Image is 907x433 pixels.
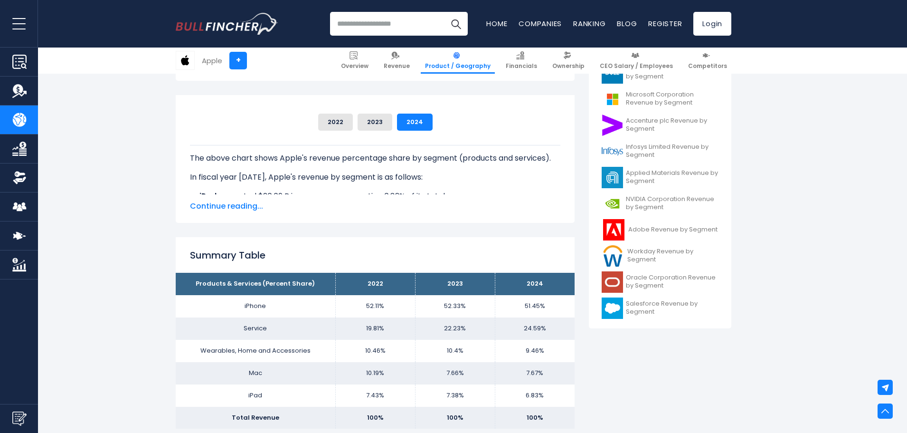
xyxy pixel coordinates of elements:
[415,340,495,362] td: 10.4%
[190,153,560,164] p: The above chart shows Apple's revenue percentage share by segment (products and services).
[337,48,373,74] a: Overview
[335,295,415,318] td: 52.11%
[626,300,718,316] span: Salesforce Revenue by Segment
[626,117,718,133] span: Accenture plc Revenue by Segment
[602,298,623,319] img: CRM logo
[190,248,560,262] h2: Summary Table
[495,407,575,429] td: 100%
[341,62,368,70] span: Overview
[573,19,605,29] a: Ranking
[596,295,724,321] a: Salesforce Revenue by Segment
[318,114,353,131] button: 2022
[688,62,727,70] span: Competitors
[384,62,410,70] span: Revenue
[602,219,625,241] img: ADBE logo
[176,318,335,340] td: Service
[176,13,278,35] a: Go to homepage
[693,12,731,36] a: Login
[12,171,27,185] img: Ownership
[190,145,560,293] div: The for Apple is the iPhone, which represents 51.45% of its total revenue. The for Apple is the i...
[519,19,562,29] a: Companies
[617,19,637,29] a: Blog
[602,115,623,136] img: ACN logo
[176,340,335,362] td: Wearables, Home and Accessories
[552,62,585,70] span: Ownership
[495,385,575,407] td: 6.83%
[176,407,335,429] td: Total Revenue
[596,217,724,243] a: Adobe Revenue by Segment
[176,273,335,295] th: Products & Services (Percent Share)
[602,245,624,267] img: WDAY logo
[358,114,392,131] button: 2023
[602,193,623,214] img: NVDA logo
[596,269,724,295] a: Oracle Corporation Revenue by Segment
[600,62,673,70] span: CEO Salary / Employees
[495,362,575,385] td: 7.67%
[626,195,718,212] span: NVIDIA Corporation Revenue by Segment
[415,318,495,340] td: 22.23%
[602,141,623,162] img: INFY logo
[335,318,415,340] td: 19.81%
[190,201,560,212] span: Continue reading...
[425,62,491,70] span: Product / Geography
[444,12,468,36] button: Search
[176,51,194,69] img: AAPL logo
[176,385,335,407] td: iPad
[397,114,433,131] button: 2024
[626,169,718,185] span: Applied Materials Revenue by Segment
[199,191,217,202] b: iPad
[626,143,718,159] span: Infosys Limited Revenue by Segment
[626,91,718,107] span: Microsoft Corporation Revenue by Segment
[415,295,495,318] td: 52.33%
[628,226,718,234] span: Adobe Revenue by Segment
[596,138,724,164] a: Infosys Limited Revenue by Segment
[626,65,718,81] span: Dell Technologies Revenue by Segment
[495,318,575,340] td: 24.59%
[602,167,623,188] img: AMAT logo
[190,172,560,183] p: In fiscal year [DATE], Apple's revenue by segment is as follows:
[602,271,623,293] img: ORCL logo
[495,295,575,318] td: 51.45%
[421,48,495,74] a: Product / Geography
[190,191,560,202] li: generated $26.69 B in revenue, representing 6.83% of its total revenue.
[202,55,222,66] div: Apple
[176,295,335,318] td: iPhone
[548,48,589,74] a: Ownership
[596,112,724,138] a: Accenture plc Revenue by Segment
[335,273,415,295] th: 2022
[648,19,682,29] a: Register
[495,273,575,295] th: 2024
[602,88,623,110] img: MSFT logo
[684,48,731,74] a: Competitors
[379,48,414,74] a: Revenue
[335,385,415,407] td: 7.43%
[176,13,278,35] img: Bullfincher logo
[627,248,718,264] span: Workday Revenue by Segment
[596,191,724,217] a: NVIDIA Corporation Revenue by Segment
[415,273,495,295] th: 2023
[506,62,537,70] span: Financials
[229,52,247,69] a: +
[335,362,415,385] td: 10.19%
[596,86,724,112] a: Microsoft Corporation Revenue by Segment
[501,48,541,74] a: Financials
[626,274,718,290] span: Oracle Corporation Revenue by Segment
[596,243,724,269] a: Workday Revenue by Segment
[335,340,415,362] td: 10.46%
[415,407,495,429] td: 100%
[415,385,495,407] td: 7.38%
[176,362,335,385] td: Mac
[596,164,724,191] a: Applied Materials Revenue by Segment
[595,48,677,74] a: CEO Salary / Employees
[486,19,507,29] a: Home
[335,407,415,429] td: 100%
[415,362,495,385] td: 7.66%
[495,340,575,362] td: 9.46%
